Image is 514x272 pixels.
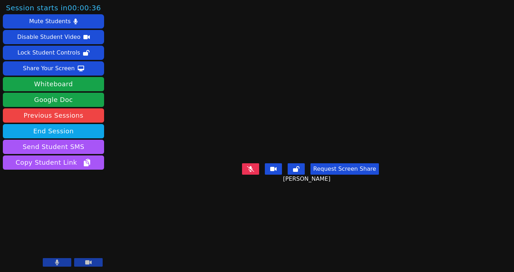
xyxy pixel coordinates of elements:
span: Copy Student Link [16,158,91,168]
a: Previous Sessions [3,108,104,123]
div: Mute Students [29,16,71,27]
span: Session starts in [6,3,101,13]
div: Disable Student Video [17,31,80,43]
button: Lock Student Controls [3,46,104,60]
button: Whiteboard [3,77,104,91]
div: Lock Student Controls [17,47,80,58]
button: Disable Student Video [3,30,104,44]
time: 00:00:36 [67,4,101,12]
button: Send Student SMS [3,140,104,154]
button: Mute Students [3,14,104,29]
button: Copy Student Link [3,155,104,170]
button: End Session [3,124,104,138]
button: Share Your Screen [3,61,104,76]
a: Google Doc [3,93,104,107]
div: Share Your Screen [23,63,75,74]
button: Request Screen Share [310,163,379,175]
span: [PERSON_NAME] [283,175,332,183]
